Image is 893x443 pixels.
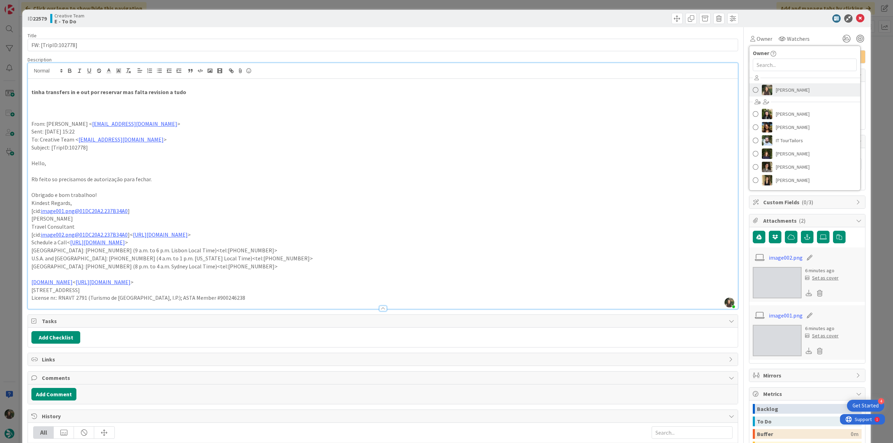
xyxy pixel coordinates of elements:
[28,56,52,63] span: Description
[31,286,734,294] p: [STREET_ADDRESS]
[725,298,734,307] img: 0riiWcpNYxeD57xbJhM7U3fMlmnERAK7.webp
[31,199,734,207] p: Kindest Regards,
[42,317,725,325] span: Tasks
[42,374,725,382] span: Comments
[31,120,734,128] p: From: [PERSON_NAME] < >
[33,15,47,22] b: 22579
[753,59,857,71] input: Search...
[763,390,853,398] span: Metrics
[776,162,810,172] span: [PERSON_NAME]
[31,215,734,223] p: [PERSON_NAME]
[805,267,839,274] div: 6 minutes ago
[652,426,733,439] input: Search...
[31,128,734,136] p: Sent: [DATE] 15:22
[749,174,860,187] a: SP[PERSON_NAME]
[31,246,734,254] p: [GEOGRAPHIC_DATA]: [PHONE_NUMBER] (9 a.m. to 6 p.m. Lisbon Local Time)<tel:[PHONE_NUMBER]>
[853,402,879,409] div: Get Started
[805,332,839,339] div: Set as cover
[749,147,860,160] a: MC[PERSON_NAME]
[776,109,810,119] span: [PERSON_NAME]
[133,231,188,238] a: [URL][DOMAIN_NAME]
[42,355,725,364] span: Links
[805,346,813,356] div: Download
[36,3,38,8] div: 1
[802,199,813,206] span: ( 0/3 )
[31,278,734,286] p: < >
[31,223,734,231] p: Travel Consultant
[763,371,853,380] span: Mirrors
[776,148,810,159] span: [PERSON_NAME]
[78,136,164,143] a: [EMAIL_ADDRESS][DOMAIN_NAME]
[31,144,734,152] p: Subject: [TripID:102778]
[31,191,734,199] p: Obrigado e bom trabalhoo!
[54,13,84,18] span: Creative Team
[31,262,734,270] p: [GEOGRAPHIC_DATA]: [PHONE_NUMBER] (8 p.m. to 4 a.m. Sydney Local Time)<tel:[PHONE_NUMBER]>
[749,134,860,147] a: ITIT TourTailors
[749,121,860,134] a: DR[PERSON_NAME]
[33,427,54,438] div: All
[42,412,725,420] span: History
[762,162,772,172] img: MS
[776,135,803,146] span: IT TourTailors
[805,289,813,298] div: Download
[70,239,125,246] a: [URL][DOMAIN_NAME]
[28,32,37,39] label: Title
[851,429,858,439] div: 0m
[776,122,810,132] span: [PERSON_NAME]
[787,35,810,43] span: Watchers
[763,216,853,225] span: Attachments
[762,109,772,119] img: BC
[805,325,839,332] div: 6 minutes ago
[31,136,734,144] p: To: Creative Team < >
[31,294,734,302] p: License nr.: RNAVT 2791 (Turismo de [GEOGRAPHIC_DATA], I.P.); ASTA Member #900246238
[76,278,130,285] a: [URL][DOMAIN_NAME]
[763,198,853,206] span: Custom Fields
[749,107,860,121] a: BC[PERSON_NAME]
[31,238,734,246] p: Schedule a Call< >
[757,35,772,43] span: Owner
[776,85,810,95] span: [PERSON_NAME]
[31,207,734,215] p: [cid: ]
[92,120,177,127] a: [EMAIL_ADDRESS][DOMAIN_NAME]
[15,1,32,9] span: Support
[749,83,860,97] a: IG[PERSON_NAME]
[753,49,769,57] span: Owner
[28,14,47,23] span: ID
[799,217,805,224] span: ( 2 )
[762,135,772,146] img: IT
[31,331,80,344] button: Add Checklist
[31,231,734,239] p: [cid: ]< >
[31,159,734,167] p: Hello,
[769,253,803,262] a: image002.png
[41,207,128,214] a: image001.png@01DC20A2.237B34A0
[31,175,734,183] p: Rb feito so precisamos de autorização para fechar.
[757,404,851,414] div: Backlog
[762,175,772,185] img: SP
[776,175,810,185] span: [PERSON_NAME]
[757,429,851,439] div: Buffer
[847,400,884,412] div: Open Get Started checklist, remaining modules: 4
[31,89,186,96] strong: tinha transfers in e out por reservar mas falta revision a tudo
[769,311,803,320] a: image001.png
[54,18,84,24] b: E - To Do
[31,278,73,285] a: [DOMAIN_NAME]
[805,274,839,282] div: Set as cover
[762,85,772,95] img: IG
[762,122,772,132] img: DR
[762,148,772,159] img: MC
[757,417,851,426] div: To Do
[31,254,734,262] p: U.S.A. and [GEOGRAPHIC_DATA]: [PHONE_NUMBER] (4 a.m. to 1 p.m. [US_STATE] Local Time)<tel:[PHONE_...
[41,231,128,238] a: image002.png@01DC20A2.237B34A0
[878,398,884,404] div: 4
[749,160,860,174] a: MS[PERSON_NAME]
[31,388,76,400] button: Add Comment
[28,39,738,51] input: type card name here...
